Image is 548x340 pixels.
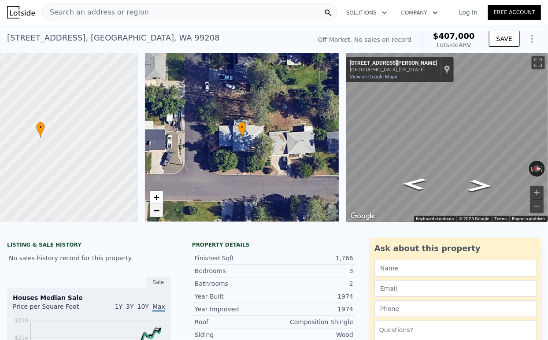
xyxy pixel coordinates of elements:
div: 1974 [274,305,353,314]
div: Off Market. No sales on record [318,35,411,44]
div: Map [346,53,548,222]
img: Google [348,211,378,222]
a: Open this area in Google Maps (opens a new window) [348,211,378,222]
span: 3Y [126,303,133,310]
span: • [238,123,247,131]
div: Year Improved [195,305,274,314]
div: • [238,122,247,137]
button: Rotate counterclockwise [529,161,534,177]
div: Bedrooms [195,266,274,275]
img: Lotside [7,6,35,18]
div: • [36,122,45,137]
div: Composition Shingle [274,318,353,326]
div: Year Built [195,292,274,301]
span: Max [152,303,165,312]
a: Report a problem [512,216,545,221]
div: Roof [195,318,274,326]
input: Email [374,280,537,297]
div: [STREET_ADDRESS][PERSON_NAME] [350,60,437,67]
button: Show Options [523,30,541,48]
a: Terms (opens in new tab) [495,216,507,221]
div: [GEOGRAPHIC_DATA], [US_STATE] [350,67,437,73]
a: View on Google Maps [350,74,397,80]
a: Show location on map [444,65,450,74]
input: Name [374,260,537,277]
path: Go North, N Victor St [392,175,436,193]
a: Log In [448,8,488,17]
span: Search an address or region [43,7,149,18]
div: Wood [274,330,353,339]
button: Zoom out [530,200,544,213]
input: Phone [374,300,537,317]
span: + [153,192,159,203]
button: Solutions [339,5,394,21]
div: Property details [192,241,356,248]
button: Toggle fullscreen view [532,56,545,69]
div: Houses Median Sale [13,293,165,302]
button: Keyboard shortcuts [416,216,454,222]
span: • [36,123,45,131]
a: Zoom out [150,204,163,217]
tspan: $259 [15,318,28,324]
div: Ask about this property [374,242,537,255]
div: 3 [274,266,353,275]
div: 2 [274,279,353,288]
div: 1,766 [274,254,353,262]
a: Zoom in [150,191,163,204]
div: Siding [195,330,274,339]
div: 1974 [274,292,353,301]
span: 1Y [115,303,122,310]
div: Street View [346,53,548,222]
div: Finished Sqft [195,254,274,262]
button: Zoom in [530,186,544,199]
span: $407,000 [433,31,475,41]
div: Sale [146,277,171,288]
div: No sales history record for this property. [7,250,171,266]
span: © 2025 Google [459,216,489,221]
div: LISTING & SALE HISTORY [7,241,171,250]
div: Lotside ARV [433,41,475,49]
span: 10Y [137,303,149,310]
a: Free Account [488,5,541,20]
button: Rotate clockwise [540,161,545,177]
path: Go South, N Victor St [458,177,502,195]
div: Price per Square Foot [13,302,89,316]
button: SAVE [489,31,520,47]
div: [STREET_ADDRESS] , [GEOGRAPHIC_DATA] , WA 99208 [7,32,220,44]
div: Bathrooms [195,279,274,288]
button: Company [394,5,445,21]
button: Reset the view [529,165,545,172]
span: − [153,205,159,216]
